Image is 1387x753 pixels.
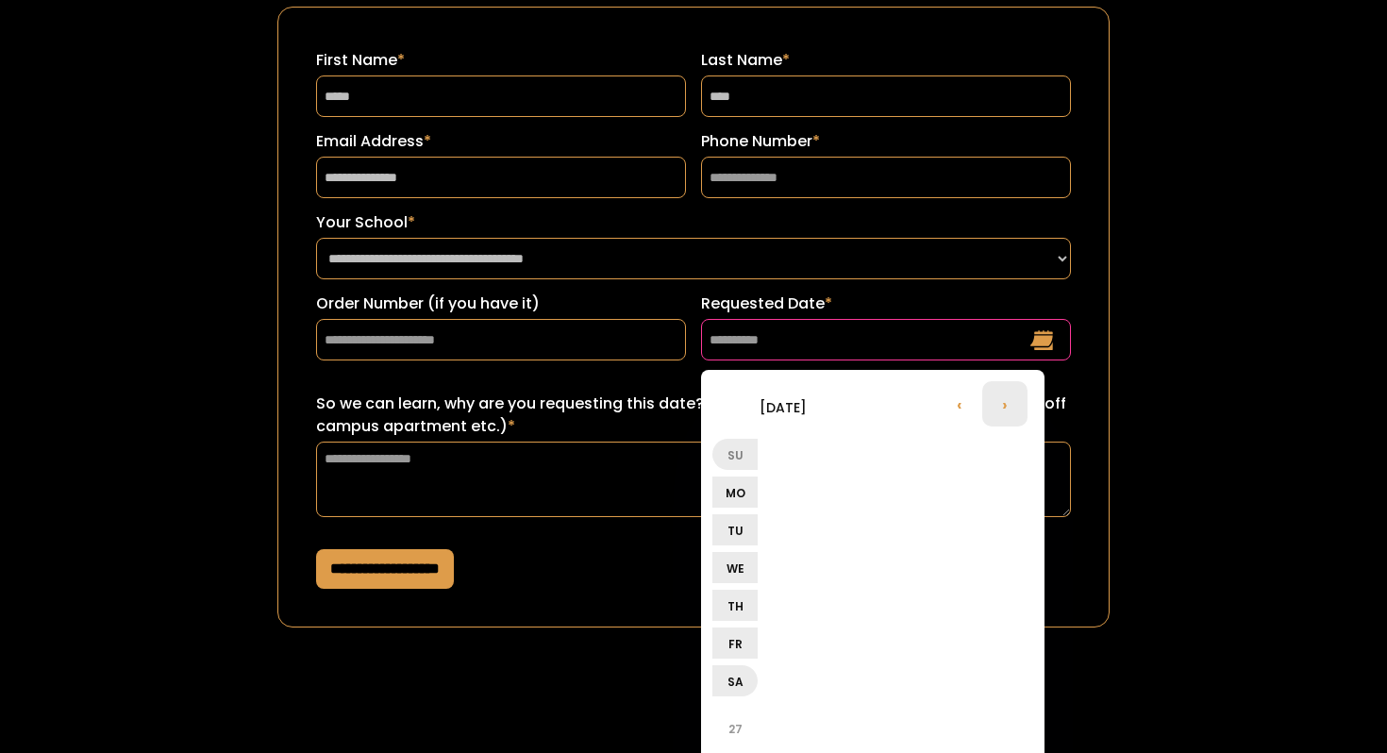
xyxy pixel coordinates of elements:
[712,627,758,659] li: Fr
[316,130,686,153] label: Email Address
[712,514,758,545] li: Tu
[701,130,1071,153] label: Phone Number
[316,293,686,315] label: Order Number (if you have it)
[712,552,758,583] li: We
[937,381,982,427] li: ‹
[712,477,758,508] li: Mo
[316,393,1071,438] label: So we can learn, why are you requesting this date? (ex: sorority recruitment, lease turn over for...
[712,665,758,696] li: Sa
[712,439,758,470] li: Su
[277,7,1110,627] form: Request a Date Form
[316,49,686,72] label: First Name
[701,49,1071,72] label: Last Name
[982,381,1028,427] li: ›
[316,211,1071,234] label: Your School
[712,384,854,429] li: [DATE]
[701,293,1071,315] label: Requested Date
[712,590,758,621] li: Th
[712,706,758,751] li: 27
